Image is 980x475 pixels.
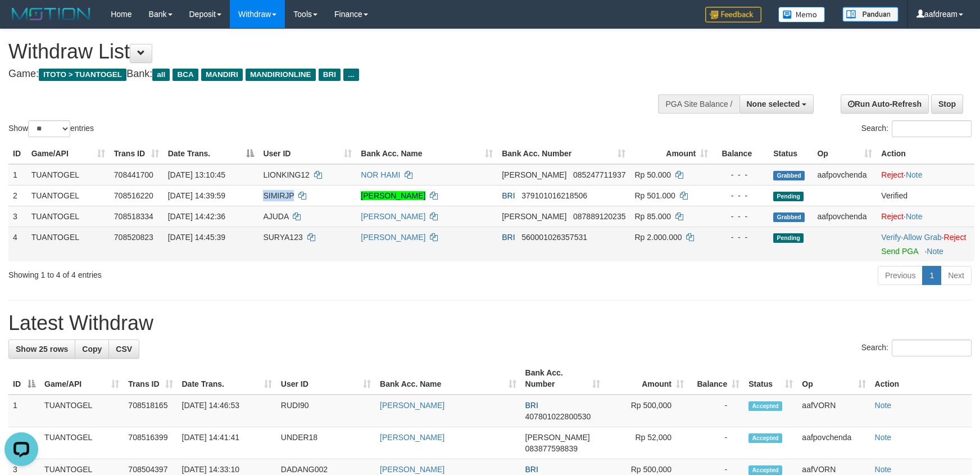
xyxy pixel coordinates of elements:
[168,191,225,200] span: [DATE] 14:39:59
[813,206,877,227] td: aafpovchenda
[875,433,892,442] a: Note
[8,340,75,359] a: Show 25 rows
[361,212,425,221] a: [PERSON_NAME]
[573,212,625,221] span: Copy 087889120235 to clipboard
[110,143,164,164] th: Trans ID: activate to sort column ascending
[152,69,170,81] span: all
[8,227,27,261] td: 4
[769,143,813,164] th: Status
[717,169,764,180] div: - - -
[797,395,870,427] td: aafVORN
[75,340,109,359] a: Copy
[40,363,124,395] th: Game/API: activate to sort column ascending
[263,233,302,242] span: SURYA123
[8,69,642,80] h4: Game: Bank:
[630,143,713,164] th: Amount: activate to sort column ascending
[108,340,139,359] a: CSV
[688,427,744,459] td: -
[877,227,974,261] td: · ·
[744,363,797,395] th: Status: activate to sort column ascending
[173,69,198,81] span: BCA
[276,395,375,427] td: RUDI90
[877,185,974,206] td: Verified
[881,212,904,221] a: Reject
[40,427,124,459] td: TUANTOGEL
[201,69,243,81] span: MANDIRI
[16,345,68,354] span: Show 25 rows
[605,363,688,395] th: Amount: activate to sort column ascending
[813,164,877,186] td: aafpovchenda
[380,433,444,442] a: [PERSON_NAME]
[717,211,764,222] div: - - -
[634,212,671,221] span: Rp 85.000
[168,170,225,179] span: [DATE] 13:10:45
[773,171,805,180] span: Grabbed
[178,363,276,395] th: Date Trans.: activate to sort column ascending
[878,266,923,285] a: Previous
[573,170,625,179] span: Copy 085247711937 to clipboard
[178,427,276,459] td: [DATE] 14:41:41
[525,444,578,453] span: Copy 083877598839 to clipboard
[881,233,901,242] a: Verify
[747,99,800,108] span: None selected
[875,465,892,474] a: Note
[8,40,642,63] h1: Withdraw List
[892,120,972,137] input: Search:
[8,185,27,206] td: 2
[778,7,825,22] img: Button%20Memo.svg
[502,212,566,221] span: [PERSON_NAME]
[688,395,744,427] td: -
[82,345,102,354] span: Copy
[525,412,591,421] span: Copy 407801022800530 to clipboard
[877,206,974,227] td: ·
[903,233,943,242] span: ·
[717,190,764,201] div: - - -
[773,212,805,222] span: Grabbed
[8,363,40,395] th: ID: activate to sort column descending
[877,164,974,186] td: ·
[797,363,870,395] th: Op: activate to sort column ascending
[521,233,587,242] span: Copy 560001026357531 to clipboard
[658,94,739,114] div: PGA Site Balance /
[8,206,27,227] td: 3
[116,345,132,354] span: CSV
[525,433,590,442] span: [PERSON_NAME]
[27,164,110,186] td: TUANTOGEL
[124,363,177,395] th: Trans ID: activate to sort column ascending
[605,395,688,427] td: Rp 500,000
[713,143,769,164] th: Balance
[114,170,153,179] span: 708441700
[870,363,972,395] th: Action
[525,465,538,474] span: BRI
[276,427,375,459] td: UNDER18
[881,170,904,179] a: Reject
[361,233,425,242] a: [PERSON_NAME]
[634,191,675,200] span: Rp 501.000
[605,427,688,459] td: Rp 52,000
[8,164,27,186] td: 1
[263,191,294,200] span: SIMIRJP
[931,94,963,114] a: Stop
[319,69,341,81] span: BRI
[502,191,515,200] span: BRI
[114,233,153,242] span: 708520823
[773,233,804,243] span: Pending
[634,233,682,242] span: Rp 2.000.000
[861,340,972,356] label: Search:
[797,427,870,459] td: aafpovchenda
[276,363,375,395] th: User ID: activate to sort column ascending
[178,395,276,427] td: [DATE] 14:46:53
[861,120,972,137] label: Search:
[28,120,70,137] select: Showentries
[497,143,630,164] th: Bank Acc. Number: activate to sort column ascending
[502,170,566,179] span: [PERSON_NAME]
[813,143,877,164] th: Op: activate to sort column ascending
[343,69,359,81] span: ...
[525,401,538,410] span: BRI
[8,265,400,281] div: Showing 1 to 4 of 4 entries
[27,143,110,164] th: Game/API: activate to sort column ascending
[168,233,225,242] span: [DATE] 14:45:39
[881,247,918,256] a: Send PGA
[164,143,259,164] th: Date Trans.: activate to sort column descending
[748,433,782,443] span: Accepted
